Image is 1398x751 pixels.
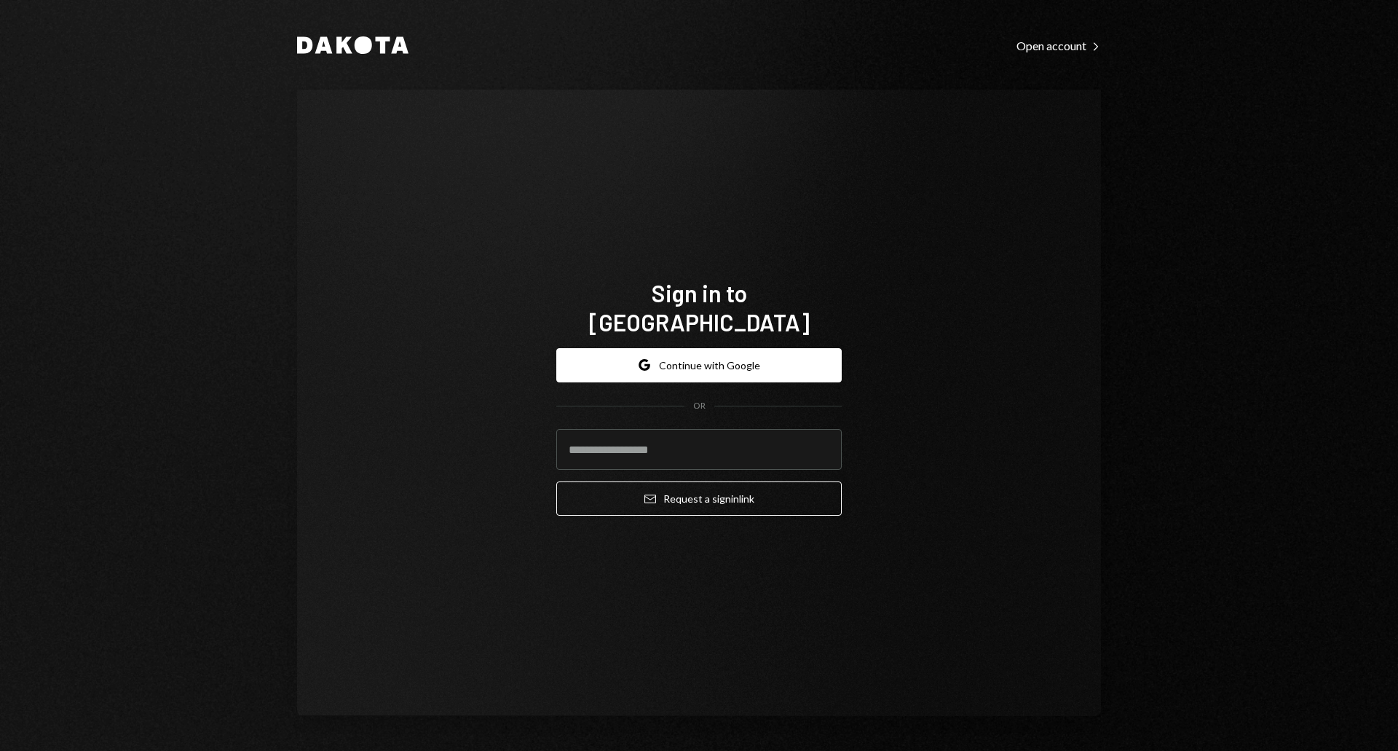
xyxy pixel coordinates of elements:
h1: Sign in to [GEOGRAPHIC_DATA] [556,278,842,337]
div: OR [693,400,706,412]
button: Continue with Google [556,348,842,382]
a: Open account [1016,37,1101,53]
button: Request a signinlink [556,481,842,516]
div: Open account [1016,39,1101,53]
